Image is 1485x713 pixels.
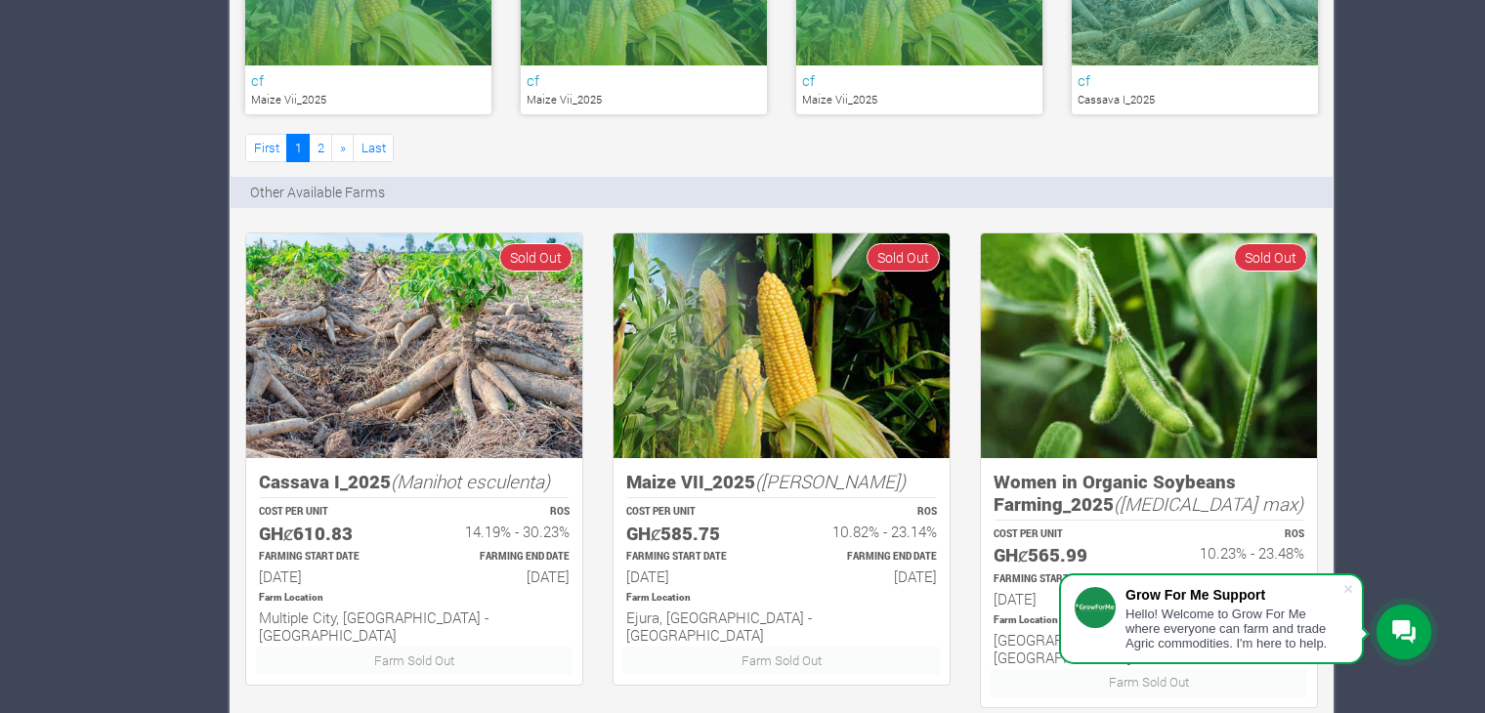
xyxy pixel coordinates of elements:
p: Estimated Farming Start Date [259,550,397,565]
p: Maize Vii_2025 [802,92,1037,108]
p: Location of Farm [994,613,1304,628]
p: COST PER UNIT [626,505,764,520]
h6: [DATE] [799,567,937,585]
h6: [DATE] [432,567,570,585]
img: growforme image [981,233,1317,459]
h5: GHȼ565.99 [994,544,1131,566]
a: Last [353,134,394,162]
span: Sold Out [499,243,573,272]
i: ([MEDICAL_DATA] max) [1114,491,1303,516]
h6: cf [1078,71,1312,89]
h6: cf [802,71,1037,89]
h6: 10.82% - 23.14% [799,523,937,540]
p: ROS [432,505,570,520]
p: Estimated Farming End Date [432,550,570,565]
h6: Multiple City, [GEOGRAPHIC_DATA] - [GEOGRAPHIC_DATA] [259,608,570,644]
h5: Women in Organic Soybeans Farming_2025 [994,471,1304,515]
a: 1 [286,134,310,162]
h6: [DATE] [259,567,397,585]
span: » [340,139,346,156]
p: ROS [1167,527,1304,542]
img: growforme image [246,233,582,459]
h6: [DATE] [626,567,764,585]
div: Grow For Me Support [1125,587,1342,603]
p: COST PER UNIT [994,527,1131,542]
p: Maize Vii_2025 [527,92,761,108]
a: First [245,134,287,162]
p: Estimated Farming End Date [1167,572,1304,587]
p: Location of Farm [259,591,570,606]
p: Cassava I_2025 [1078,92,1312,108]
h6: [GEOGRAPHIC_DATA], [GEOGRAPHIC_DATA] - [GEOGRAPHIC_DATA] [994,631,1304,666]
div: Hello! Welcome to Grow For Me where everyone can farm and trade Agric commodities. I'm here to help. [1125,607,1342,650]
h5: Maize VII_2025 [626,471,937,493]
h5: GHȼ585.75 [626,523,764,545]
i: (Manihot esculenta) [391,469,550,493]
h5: GHȼ610.83 [259,523,397,545]
p: Other Available Farms [250,182,385,202]
i: ([PERSON_NAME]) [755,469,906,493]
h6: [DATE] [994,590,1131,608]
a: 2 [309,134,332,162]
span: Sold Out [867,243,940,272]
p: Estimated Farming Start Date [626,550,764,565]
nav: Page Navigation [245,134,394,162]
span: Sold Out [1234,243,1307,272]
h6: cf [251,71,486,89]
p: Location of Farm [626,591,937,606]
p: COST PER UNIT [259,505,397,520]
p: Estimated Farming End Date [799,550,937,565]
h6: Ejura, [GEOGRAPHIC_DATA] - [GEOGRAPHIC_DATA] [626,608,937,644]
h6: 14.19% - 30.23% [432,523,570,540]
p: Maize Vii_2025 [251,92,486,108]
p: Estimated Farming Start Date [994,572,1131,587]
p: ROS [799,505,937,520]
img: growforme image [614,233,950,459]
h6: cf [527,71,761,89]
h6: 10.23% - 23.48% [1167,544,1304,562]
h5: Cassava I_2025 [259,471,570,493]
